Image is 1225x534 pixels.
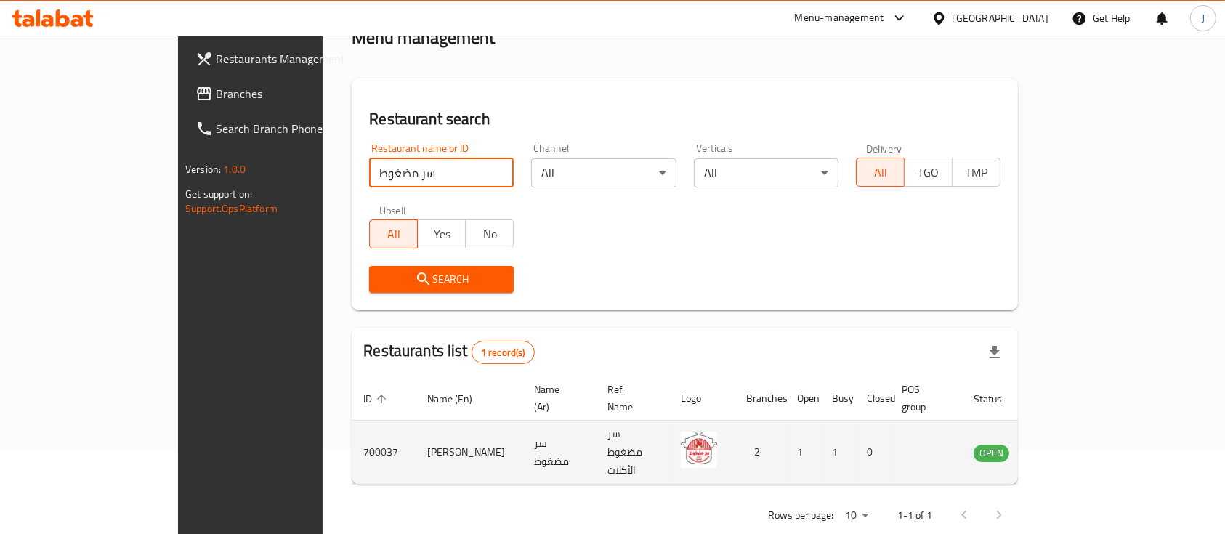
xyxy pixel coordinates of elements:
[902,381,945,416] span: POS group
[185,160,221,179] span: Version:
[1202,10,1205,26] span: J
[820,421,855,485] td: 1
[424,224,460,245] span: Yes
[472,224,508,245] span: No
[363,340,534,364] h2: Restaurants list
[785,421,820,485] td: 1
[977,335,1012,370] div: Export file
[417,219,466,248] button: Yes
[184,111,383,146] a: Search Branch Phone
[904,158,953,187] button: TGO
[184,41,383,76] a: Restaurants Management
[369,266,514,293] button: Search
[866,143,902,153] label: Delivery
[185,185,252,203] span: Get support on:
[369,158,514,187] input: Search for restaurant name or ID..
[534,381,578,416] span: Name (Ar)
[669,376,735,421] th: Logo
[472,341,535,364] div: Total records count
[958,162,995,183] span: TMP
[184,76,383,111] a: Branches
[856,158,905,187] button: All
[735,421,785,485] td: 2
[531,158,676,187] div: All
[472,346,534,360] span: 1 record(s)
[607,381,652,416] span: Ref. Name
[910,162,947,183] span: TGO
[974,390,1021,408] span: Status
[839,505,874,527] div: Rows per page:
[352,421,416,485] td: 700037
[694,158,838,187] div: All
[381,270,502,288] span: Search
[768,506,833,525] p: Rows per page:
[596,421,669,485] td: سر مضغوط الأكلات
[223,160,246,179] span: 1.0.0
[974,445,1009,461] span: OPEN
[862,162,899,183] span: All
[379,205,406,215] label: Upsell
[953,10,1048,26] div: [GEOGRAPHIC_DATA]
[735,376,785,421] th: Branches
[855,421,890,485] td: 0
[952,158,1000,187] button: TMP
[681,432,717,468] img: Sir Madghut
[465,219,514,248] button: No
[897,506,932,525] p: 1-1 of 1
[427,390,491,408] span: Name (En)
[352,376,1088,485] table: enhanced table
[216,120,371,137] span: Search Branch Phone
[363,390,391,408] span: ID
[369,219,418,248] button: All
[369,108,1000,130] h2: Restaurant search
[974,445,1009,462] div: OPEN
[352,26,495,49] h2: Menu management
[216,50,371,68] span: Restaurants Management
[522,421,596,485] td: سر مضغوط
[376,224,412,245] span: All
[785,376,820,421] th: Open
[795,9,884,27] div: Menu-management
[820,376,855,421] th: Busy
[216,85,371,102] span: Branches
[416,421,522,485] td: [PERSON_NAME]
[185,199,278,218] a: Support.OpsPlatform
[855,376,890,421] th: Closed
